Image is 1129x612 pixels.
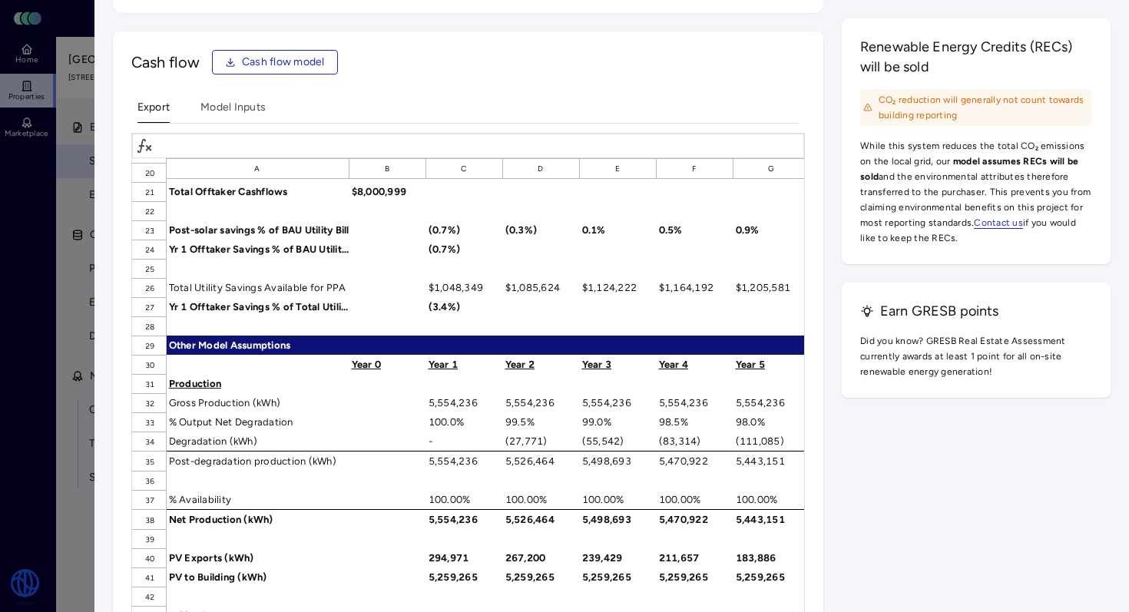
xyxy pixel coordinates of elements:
div: (0.7%) [426,240,503,259]
div: 100.00% [657,490,733,509]
div: 5,259,265 [503,567,580,587]
div: G [733,158,810,179]
div: 26 [132,278,167,297]
button: Export [137,99,171,123]
div: 38 [132,509,167,529]
div: Yr 1 Offtaker Savings % of BAU Utility Bill [167,240,349,259]
div: 0.1% [580,220,657,240]
div: $1,164,192 [657,278,733,297]
div: 5,554,236 [426,451,503,471]
div: 24 [132,240,167,259]
div: 100.00% [580,490,657,509]
div: 183,886 [733,548,810,567]
div: 34 [132,432,167,451]
div: 5,554,236 [580,393,657,412]
h3: Earn GRESB points [860,301,1092,321]
div: 294,971 [426,548,503,567]
span: model assumes RECs will be sold [860,156,1078,182]
button: Cash flow model [212,50,338,74]
div: Post-degradation production (kWh) [167,451,349,471]
div: (55,542) [580,432,657,451]
div: E [580,158,657,179]
div: 5,554,236 [503,393,580,412]
div: Year 5 [733,355,810,374]
span: Did you know? GRESB Real Estate Assessment currently awards at least 1 point for all on-site rene... [860,333,1092,379]
div: Other Model Assumptions [167,336,349,355]
div: 35 [132,451,167,471]
div: Yr 1 Offtaker Savings % of Total Utility Savings Avail. [167,297,349,316]
div: 5,554,236 [426,393,503,412]
div: (0.7%) [426,220,503,240]
div: B [349,158,426,179]
div: Year 4 [657,355,733,374]
div: (3.4%) [426,297,503,316]
div: % Availability [167,490,349,509]
div: Total Utility Savings Available for PPA [167,278,349,297]
div: 22 [132,201,167,220]
div: 5,443,151 [733,509,810,529]
div: 5,554,236 [657,393,733,412]
div: 30 [132,355,167,374]
div: PV to Building (kWh) [167,567,349,587]
span: CO₂ reduction will generally not count towards building reporting [879,92,1089,123]
div: 41 [132,567,167,587]
div: 31 [132,374,167,393]
div: 0.5% [657,220,733,240]
span: Cash flow [131,51,200,73]
div: 5,554,236 [733,393,810,412]
div: 21 [132,182,167,201]
div: 239,429 [580,548,657,567]
div: 42 [132,587,167,606]
a: Contact us [974,217,1023,229]
div: 99.0% [580,412,657,432]
div: % Output Net Degradation [167,412,349,432]
div: 5,470,922 [657,509,733,529]
div: (111,085) [733,432,810,451]
div: 100.00% [733,490,810,509]
div: Production [167,374,349,393]
div: Year 2 [503,355,580,374]
div: 36 [132,471,167,490]
div: $1,048,349 [426,278,503,297]
div: PV Exports (kWh) [167,548,349,567]
div: 267,200 [503,548,580,567]
div: 40 [132,548,167,567]
div: 39 [132,529,167,548]
div: 100.00% [503,490,580,509]
div: 23 [132,220,167,240]
div: 99.5% [503,412,580,432]
div: 211,657 [657,548,733,567]
div: Post-solar savings % of BAU Utility Bill [167,220,349,240]
div: Year 0 [349,355,426,374]
div: (0.3%) [503,220,580,240]
div: 5,259,265 [426,567,503,587]
div: 5,259,265 [657,567,733,587]
div: 37 [132,490,167,509]
div: (27,771) [503,432,580,451]
div: 98.0% [733,412,810,432]
div: A [167,158,349,179]
div: 5,526,464 [503,509,580,529]
div: 5,259,265 [733,567,810,587]
div: (83,314) [657,432,733,451]
div: 0.9% [733,220,810,240]
div: 25 [132,259,167,278]
div: 100.00% [426,490,503,509]
div: Degradation (kWh) [167,432,349,451]
div: $8,000,999 [349,182,426,201]
div: 28 [132,316,167,336]
div: Year 1 [426,355,503,374]
div: 5,498,693 [580,509,657,529]
div: 29 [132,336,167,355]
div: 5,470,922 [657,451,733,471]
div: Total Offtaker Cashflows [167,182,349,201]
div: D [503,158,580,179]
div: C [426,158,503,179]
span: While this system reduces the total CO₂ emissions on the local grid, our and the environmental at... [860,138,1092,246]
div: F [657,158,733,179]
div: 5,554,236 [426,509,503,529]
div: $1,205,581 [733,278,810,297]
div: 5,259,265 [580,567,657,587]
div: 5,526,464 [503,451,580,471]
